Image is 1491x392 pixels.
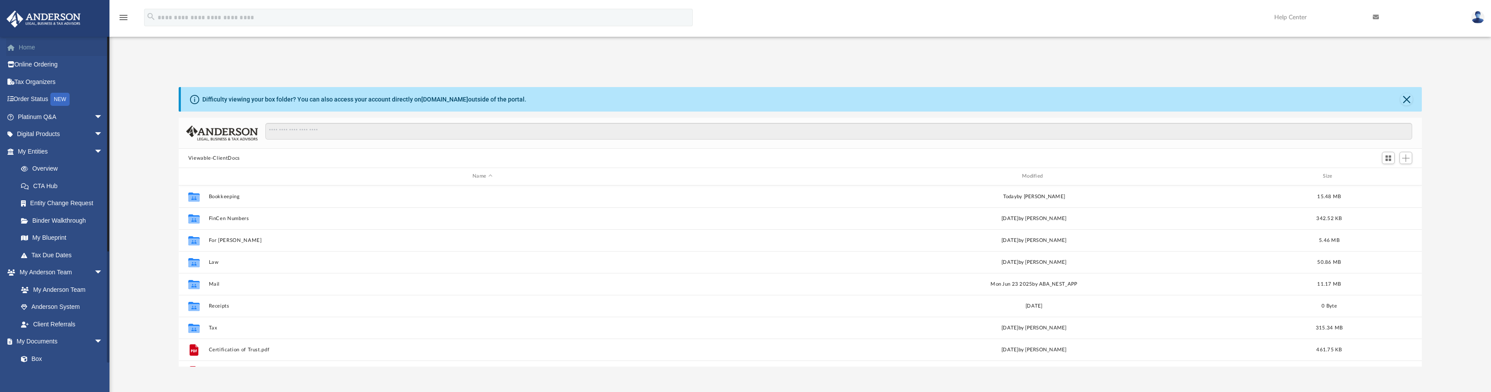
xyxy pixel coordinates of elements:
[6,333,112,350] a: My Documentsarrow_drop_down
[208,303,756,309] button: Receipts
[94,264,112,282] span: arrow_drop_down
[421,96,468,103] a: [DOMAIN_NAME]
[760,192,1308,200] div: by [PERSON_NAME]
[1400,93,1413,105] button: Close
[94,126,112,143] span: arrow_drop_down
[12,212,116,229] a: Binder Walkthrough
[6,126,116,143] a: Digital Productsarrow_drop_down
[183,172,204,180] div: id
[50,93,70,106] div: NEW
[208,216,756,221] button: FinCen Numbers
[118,12,129,23] i: menu
[6,91,116,108] a: Order StatusNEW
[208,194,756,199] button: Bookkeeping
[12,281,107,298] a: My Anderson Team
[1399,152,1413,164] button: Add
[94,333,112,351] span: arrow_drop_down
[1311,172,1346,180] div: Size
[1382,152,1395,164] button: Switch to Grid View
[1316,347,1342,352] span: 461.75 KB
[1317,259,1341,264] span: 50.86 MB
[1350,172,1412,180] div: id
[12,229,112,247] a: My Blueprint
[94,108,112,126] span: arrow_drop_down
[208,325,756,331] button: Tax
[760,280,1308,288] div: Mon Jun 23 2025 by ABA_NEST_APP
[1316,325,1343,330] span: 315.34 MB
[6,38,116,56] a: Home
[118,17,129,23] a: menu
[12,195,116,212] a: Entity Change Request
[1316,216,1342,220] span: 342.52 KB
[760,236,1308,244] div: [DATE] by [PERSON_NAME]
[760,324,1308,332] div: [DATE] by [PERSON_NAME]
[1317,281,1341,286] span: 11.17 MB
[188,154,240,162] button: Viewable-ClientDocs
[12,315,112,333] a: Client Referrals
[12,177,116,195] a: CTA Hub
[12,350,107,367] a: Box
[4,10,83,28] img: Anderson Advisors Platinum Portal
[208,259,756,265] button: Law
[12,160,116,178] a: Overview
[6,56,116,73] a: Online Ordering
[6,73,116,91] a: Tax Organizers
[760,172,1308,180] div: Modified
[760,214,1308,222] div: [DATE] by [PERSON_NAME]
[760,346,1308,353] div: [DATE] by [PERSON_NAME]
[12,246,116,264] a: Tax Due Dates
[1322,303,1337,308] span: 0 Byte
[208,281,756,287] button: Mail
[208,172,756,180] div: Name
[1319,238,1339,242] span: 5.46 MB
[1317,194,1341,199] span: 15.48 MB
[202,95,526,104] div: Difficulty viewing your box folder? You can also access your account directly on outside of the p...
[760,258,1308,266] div: [DATE] by [PERSON_NAME]
[265,123,1412,140] input: Search files and folders
[208,347,756,353] button: Certification of Trust.pdf
[760,302,1308,310] div: [DATE]
[12,298,112,316] a: Anderson System
[1003,194,1016,199] span: today
[179,185,1422,367] div: grid
[208,238,756,243] button: For [PERSON_NAME]
[146,12,156,21] i: search
[6,143,116,160] a: My Entitiesarrow_drop_down
[6,108,116,126] a: Platinum Q&Aarrow_drop_down
[1471,11,1484,24] img: User Pic
[94,143,112,161] span: arrow_drop_down
[6,264,112,281] a: My Anderson Teamarrow_drop_down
